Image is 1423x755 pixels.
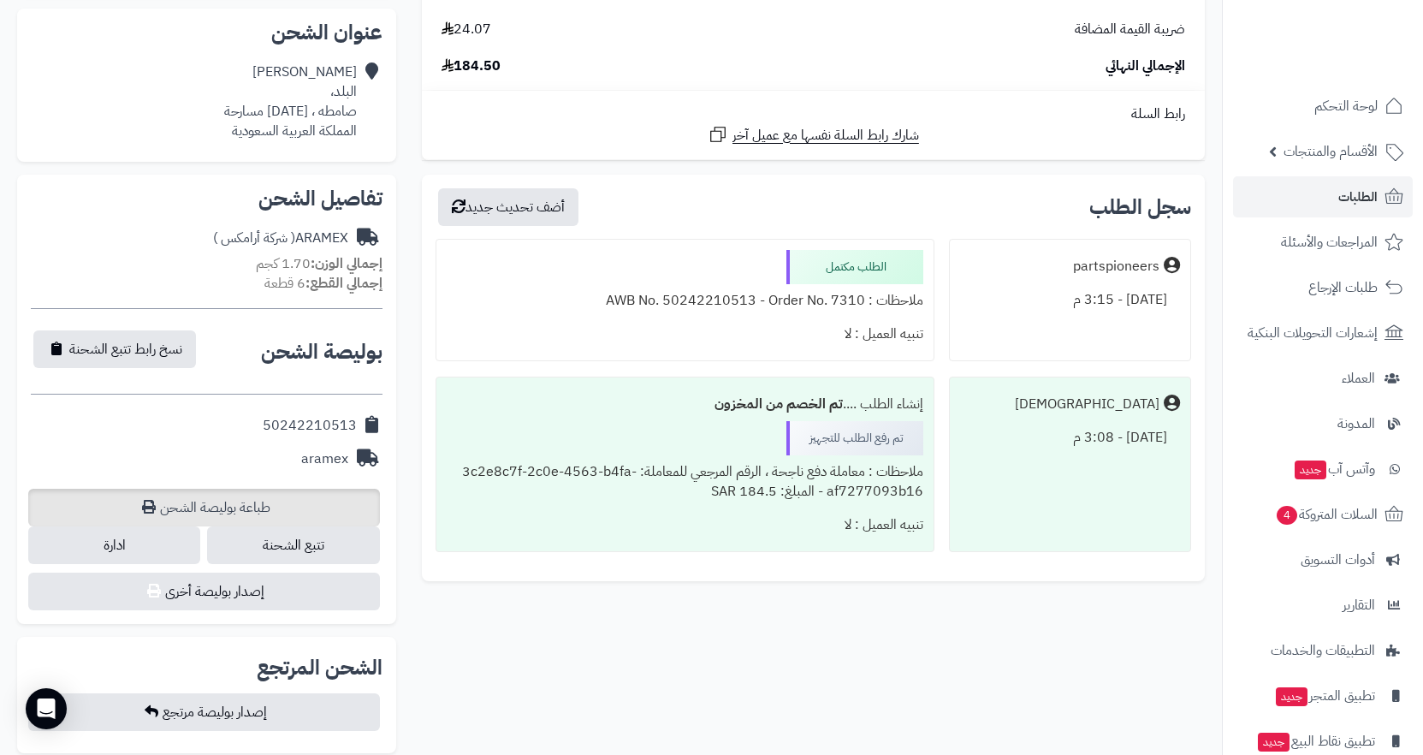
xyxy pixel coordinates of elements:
div: تنبيه العميل : لا [447,318,923,351]
span: نسخ رابط تتبع الشحنة [69,339,182,360]
div: إنشاء الطلب .... [447,388,923,421]
span: تطبيق نقاط البيع [1256,729,1375,753]
span: 4 [1277,506,1297,525]
a: التقارير [1233,585,1413,626]
button: إصدار بوليصة مرتجع [28,693,380,731]
div: aramex [301,449,348,469]
span: التطبيقات والخدمات [1271,639,1375,663]
b: تم الخصم من المخزون [714,394,843,414]
span: جديد [1258,733,1290,752]
span: ضريبة القيمة المضافة [1075,20,1185,39]
strong: إجمالي القطع: [305,273,382,294]
small: 1.70 كجم [256,253,382,274]
a: أدوات التسويق [1233,539,1413,580]
span: التقارير [1343,593,1375,617]
h2: بوليصة الشحن [261,342,382,362]
h2: تفاصيل الشحن [31,188,382,209]
div: رابط السلة [429,104,1198,124]
div: 50242210513 [263,416,357,436]
div: ملاحظات : معاملة دفع ناجحة ، الرقم المرجعي للمعاملة: 3c2e8c7f-2c0e-4563-b4fa-af7277093b16 - المبل... [447,455,923,508]
div: partspioneers [1073,257,1159,276]
strong: إجمالي الوزن: [311,253,382,274]
span: العملاء [1342,366,1375,390]
span: لوحة التحكم [1314,94,1378,118]
span: وآتس آب [1293,457,1375,481]
a: وآتس آبجديد [1233,449,1413,490]
span: 184.50 [442,56,501,76]
button: نسخ رابط تتبع الشحنة [33,330,196,368]
span: الإجمالي النهائي [1106,56,1185,76]
h2: عنوان الشحن [31,22,382,43]
span: تطبيق المتجر [1274,684,1375,708]
span: الطلبات [1338,185,1378,209]
div: [DATE] - 3:08 م [960,421,1180,455]
a: المراجعات والأسئلة [1233,222,1413,263]
span: السلات المتروكة [1275,502,1378,526]
span: طلبات الإرجاع [1308,276,1378,300]
div: ARAMEX [213,229,348,248]
span: 24.07 [442,20,491,39]
a: الطلبات [1233,176,1413,217]
div: الطلب مكتمل [786,250,923,284]
div: [DATE] - 3:15 م [960,283,1180,317]
a: تتبع الشحنة [207,526,379,564]
span: الأقسام والمنتجات [1284,140,1378,163]
div: تنبيه العميل : لا [447,508,923,542]
span: إشعارات التحويلات البنكية [1248,321,1378,345]
small: 6 قطعة [264,273,382,294]
div: [PERSON_NAME] البلد، صامطه ، [DATE] مسارحة المملكة العربية السعودية [224,62,357,140]
div: Open Intercom Messenger [26,688,67,729]
a: شارك رابط السلة نفسها مع عميل آخر [708,124,919,146]
a: طباعة بوليصة الشحن [28,489,380,526]
span: جديد [1276,687,1307,706]
a: ادارة [28,526,200,564]
span: شارك رابط السلة نفسها مع عميل آخر [732,126,919,146]
span: المدونة [1337,412,1375,436]
div: تم رفع الطلب للتجهيز [786,421,923,455]
h2: الشحن المرتجع [257,657,382,678]
a: إشعارات التحويلات البنكية [1233,312,1413,354]
button: أضف تحديث جديد [438,188,578,226]
a: لوحة التحكم [1233,86,1413,127]
a: طلبات الإرجاع [1233,267,1413,308]
span: المراجعات والأسئلة [1281,230,1378,254]
span: ( شركة أرامكس ) [213,228,295,248]
a: السلات المتروكة4 [1233,494,1413,535]
a: المدونة [1233,403,1413,444]
button: إصدار بوليصة أخرى [28,573,380,610]
div: [DEMOGRAPHIC_DATA] [1015,395,1159,414]
a: التطبيقات والخدمات [1233,630,1413,671]
h3: سجل الطلب [1089,197,1191,217]
img: logo-2.png [1307,46,1407,82]
a: تطبيق المتجرجديد [1233,675,1413,716]
span: أدوات التسويق [1301,548,1375,572]
span: جديد [1295,461,1326,479]
a: العملاء [1233,358,1413,399]
div: ملاحظات : AWB No. 50242210513 - Order No. 7310 [447,284,923,318]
